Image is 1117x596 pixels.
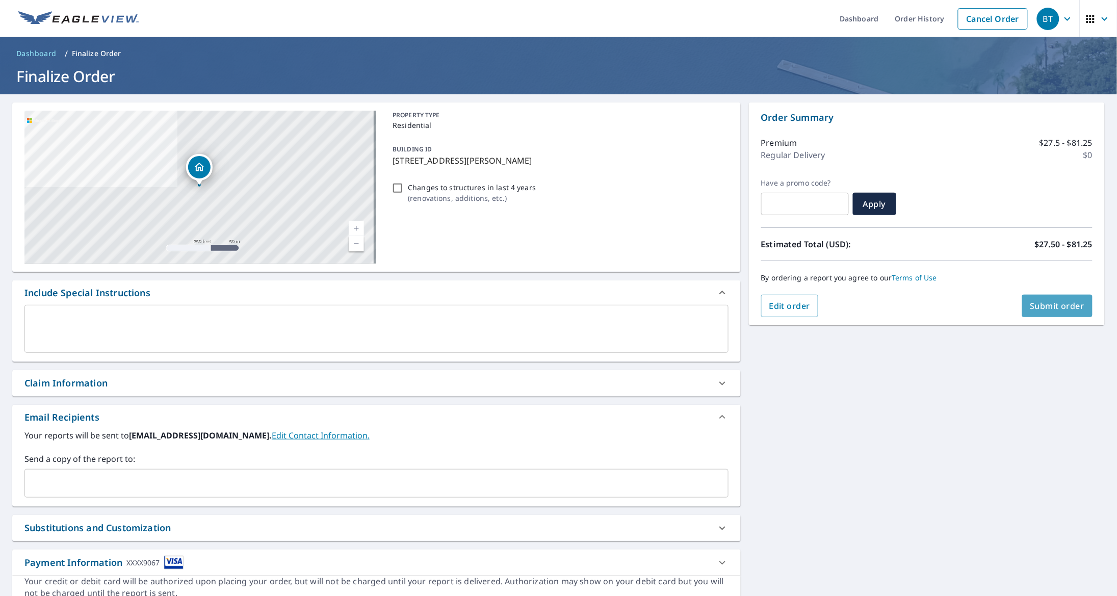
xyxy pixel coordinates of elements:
[12,66,1105,87] h1: Finalize Order
[12,280,741,305] div: Include Special Instructions
[24,556,184,569] div: Payment Information
[769,300,811,312] span: Edit order
[24,521,171,535] div: Substitutions and Customization
[24,376,108,390] div: Claim Information
[12,45,61,62] a: Dashboard
[349,236,364,251] a: Current Level 17, Zoom Out
[12,405,741,429] div: Email Recipients
[853,193,896,215] button: Apply
[72,48,121,59] p: Finalize Order
[761,178,849,188] label: Have a promo code?
[892,273,938,282] a: Terms of Use
[24,286,150,300] div: Include Special Instructions
[408,193,536,203] p: ( renovations, additions, etc. )
[186,154,213,186] div: Dropped pin, building 1, Residential property, 415 Rice St Elmore, OH 43416
[1030,300,1085,312] span: Submit order
[1083,149,1093,161] p: $0
[1022,295,1093,317] button: Submit order
[24,453,729,465] label: Send a copy of the report to:
[761,238,927,250] p: Estimated Total (USD):
[393,145,432,153] p: BUILDING ID
[393,120,724,131] p: Residential
[164,556,184,569] img: cardImage
[12,45,1105,62] nav: breadcrumb
[393,154,724,167] p: [STREET_ADDRESS][PERSON_NAME]
[65,47,68,60] li: /
[12,515,741,541] div: Substitutions and Customization
[408,182,536,193] p: Changes to structures in last 4 years
[272,430,370,441] a: EditContactInfo
[1037,8,1059,30] div: BT
[1040,137,1093,149] p: $27.5 - $81.25
[24,410,99,424] div: Email Recipients
[761,295,819,317] button: Edit order
[393,111,724,120] p: PROPERTY TYPE
[18,11,139,27] img: EV Logo
[16,48,57,59] span: Dashboard
[126,556,160,569] div: XXXX9067
[761,273,1093,282] p: By ordering a report you agree to our
[12,550,741,576] div: Payment InformationXXXX9067cardImage
[761,111,1093,124] p: Order Summary
[12,370,741,396] div: Claim Information
[861,198,888,210] span: Apply
[1035,238,1093,250] p: $27.50 - $81.25
[761,149,825,161] p: Regular Delivery
[761,137,797,149] p: Premium
[129,430,272,441] b: [EMAIL_ADDRESS][DOMAIN_NAME].
[958,8,1028,30] a: Cancel Order
[24,429,729,442] label: Your reports will be sent to
[349,221,364,236] a: Current Level 17, Zoom In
